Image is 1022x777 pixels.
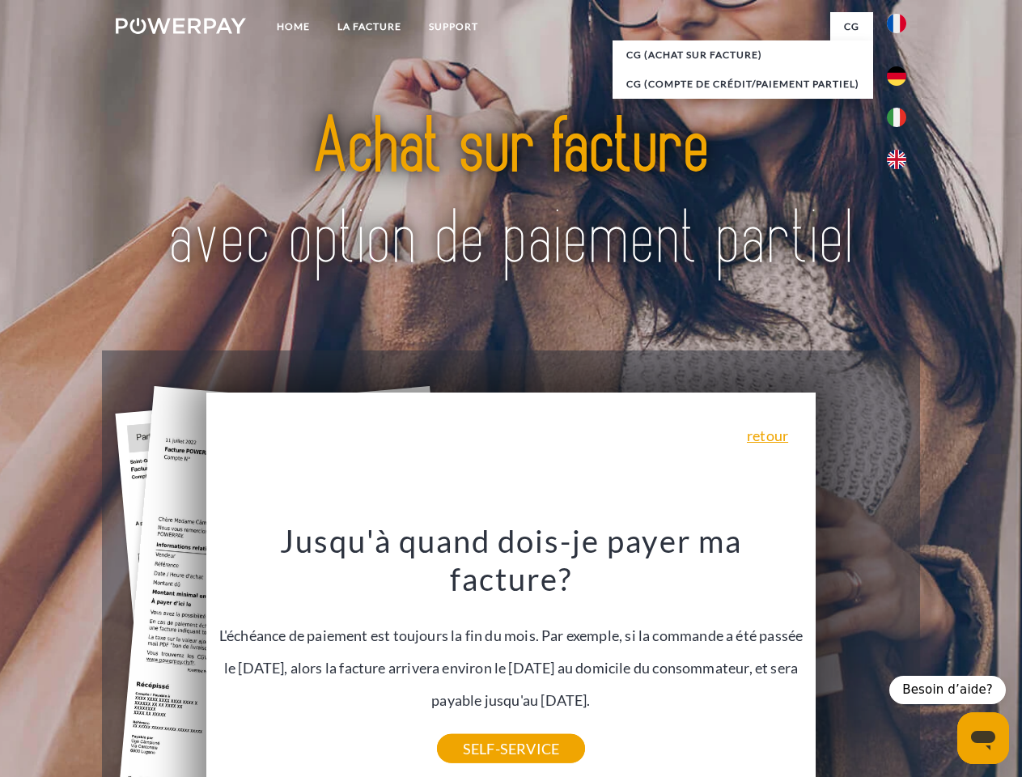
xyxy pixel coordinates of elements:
[887,150,906,169] img: en
[887,108,906,127] img: it
[116,18,246,34] img: logo-powerpay-white.svg
[216,521,807,599] h3: Jusqu'à quand dois-je payer ma facture?
[263,12,324,41] a: Home
[887,66,906,86] img: de
[216,521,807,749] div: L'échéance de paiement est toujours la fin du mois. Par exemple, si la commande a été passée le [...
[830,12,873,41] a: CG
[415,12,492,41] a: Support
[437,734,585,763] a: SELF-SERVICE
[613,70,873,99] a: CG (Compte de crédit/paiement partiel)
[747,428,788,443] a: retour
[613,40,873,70] a: CG (achat sur facture)
[957,712,1009,764] iframe: Bouton de lancement de la fenêtre de messagerie, conversation en cours
[889,676,1006,704] div: Besoin d’aide?
[155,78,867,310] img: title-powerpay_fr.svg
[324,12,415,41] a: LA FACTURE
[887,14,906,33] img: fr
